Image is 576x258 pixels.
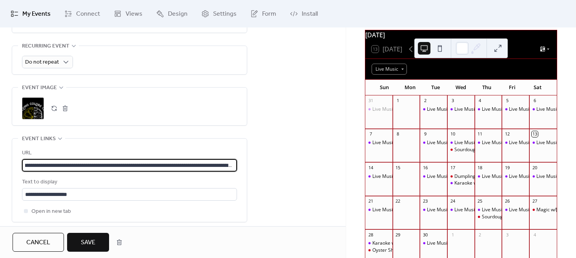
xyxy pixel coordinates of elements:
div: Live Music - Jon Millsap Music [420,207,447,213]
div: Live Music - Katie Chappell [529,173,557,180]
div: Karaoke with [PERSON_NAME] & [PERSON_NAME] from Sound House Productions [372,240,550,247]
a: Connect [58,3,106,24]
div: 6 [532,98,538,104]
div: 3 [504,232,510,238]
div: 8 [395,131,401,137]
div: Live Music - Emily Smith [365,106,393,113]
div: Sun [372,80,397,95]
span: Save [81,238,95,247]
div: Live Music - Sam Rouissi [475,139,502,146]
div: Live Music - Blue Harmonix [365,173,393,180]
button: Cancel [13,233,64,252]
div: Live Music - Rowdy Yates [475,207,502,213]
div: 2 [422,98,428,104]
div: 9 [422,131,428,137]
div: Dumpling Making Class at Primal House [447,173,475,180]
div: Live Music - [PERSON_NAME] [482,139,545,146]
div: ; [22,97,44,119]
div: 14 [368,165,374,170]
div: Live Music - Emily Smith [502,207,529,213]
div: 13 [532,131,538,137]
div: 25 [477,198,483,204]
div: Wed [448,80,474,95]
div: Live Music - [PERSON_NAME] [454,106,518,113]
div: Live Music - Sue & Jordan [502,173,529,180]
div: 7 [368,131,374,137]
div: 11 [477,131,483,137]
div: Live Music - Michael Campbell [447,207,475,213]
button: Save [67,233,109,252]
div: Live Music - Kenny Taylor [447,106,475,113]
div: 18 [477,165,483,170]
a: My Events [5,3,57,24]
div: Live Music - Blue Harmonix [372,173,432,180]
div: Live Music - [PERSON_NAME] [509,106,572,113]
div: Sourdough Advanced Class [482,214,541,220]
span: Recurring event [22,42,69,51]
div: Live Music - [PERSON_NAME] [454,139,518,146]
div: Live Music - [PERSON_NAME] Music [427,173,505,180]
div: Live Music - Kielo Smith [365,139,393,146]
div: Live Music - [PERSON_NAME] [372,139,436,146]
span: Connect [76,9,100,19]
div: 16 [422,165,428,170]
div: Live Music - [PERSON_NAME] [509,139,572,146]
div: 26 [504,198,510,204]
div: Live Music - [PERSON_NAME] Music [427,106,505,113]
div: 21 [368,198,374,204]
div: 30 [422,232,428,238]
div: 1 [450,232,456,238]
div: 20 [532,165,538,170]
div: 28 [368,232,374,238]
div: Live Music - Jon Millsap Music [420,139,447,146]
span: Form [262,9,276,19]
div: Live Music - [PERSON_NAME] Music [427,139,505,146]
div: [DATE] [365,30,557,40]
div: Sourdough Starter Class [454,146,508,153]
span: Cancel [26,238,50,247]
div: Live Music -Two Heavy Cats [365,207,393,213]
a: Install [284,3,324,24]
div: Live Music - Two Heavy Cats [482,106,543,113]
div: Live Music - [PERSON_NAME] [509,207,572,213]
div: Live Music -Two Heavy Cats [372,207,433,213]
div: 12 [504,131,510,137]
div: 23 [422,198,428,204]
div: Live Music - [PERSON_NAME] [482,207,545,213]
div: Live Music - [PERSON_NAME] Music [427,207,505,213]
div: Sourdough Starter Class [447,146,475,153]
div: 22 [395,198,401,204]
span: Design [168,9,188,19]
div: Karaoke with Christina & Erik from Sound House Productions [365,240,393,247]
div: 19 [504,165,510,170]
div: Thu [474,80,499,95]
div: 27 [532,198,538,204]
div: Oyster Shucking Class [372,247,421,254]
div: 4 [477,98,483,104]
div: 2 [477,232,483,238]
div: Oyster Shucking Class [365,247,393,254]
span: Event image [22,83,57,93]
div: Fri [499,80,525,95]
div: Live Music - The Belmore's [529,106,557,113]
span: Do not repeat [25,57,59,68]
div: 10 [450,131,456,137]
div: 29 [395,232,401,238]
div: Karaoke with Erik from Sound House Productions [447,180,475,187]
div: Sourdough Advanced Class [475,214,502,220]
div: Live Music - [PERSON_NAME] Music [427,240,505,247]
div: 24 [450,198,456,204]
span: Open in new tab [31,207,71,216]
span: Settings [213,9,237,19]
div: Live Music - Jon Millsap Music [420,106,447,113]
div: Live Music - Tennessee Jimmy Harrell & Amaya Rose [475,173,502,180]
a: Settings [195,3,242,24]
span: Views [126,9,142,19]
div: Live Music - [PERSON_NAME] [372,106,436,113]
div: Live Music - Jon Millsap Music [420,173,447,180]
a: Design [150,3,193,24]
div: Live Music - Two Heavy Cats [475,106,502,113]
div: Magic w/Mike Rangel - Magic Castle Magician [529,207,557,213]
div: Live Music - Jon Millsap Music [420,240,447,247]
